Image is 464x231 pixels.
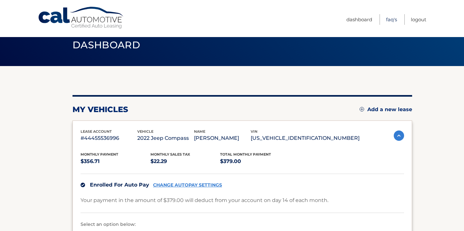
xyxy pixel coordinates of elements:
p: [US_VEHICLE_IDENTIFICATION_NUMBER] [251,134,360,143]
a: Cal Automotive [38,6,125,29]
p: Your payment in the amount of $379.00 will deduct from your account on day 14 of each month. [81,196,328,205]
p: Select an option below: [81,221,404,228]
span: Monthly Payment [81,152,118,157]
p: [PERSON_NAME] [194,134,251,143]
img: add.svg [360,107,364,111]
a: CHANGE AUTOPAY SETTINGS [153,182,222,188]
h2: my vehicles [72,105,128,114]
p: $22.29 [150,157,220,166]
span: Total Monthly Payment [220,152,271,157]
p: 2022 Jeep Compass [137,134,194,143]
p: $356.71 [81,157,150,166]
img: check.svg [81,183,85,187]
img: accordion-active.svg [394,130,404,141]
span: vin [251,129,257,134]
span: Enrolled For Auto Pay [90,182,149,188]
span: vehicle [137,129,153,134]
span: name [194,129,205,134]
span: Dashboard [72,39,140,51]
a: Add a new lease [360,106,412,113]
p: $379.00 [220,157,290,166]
a: FAQ's [386,14,397,25]
p: #44455536996 [81,134,137,143]
span: Monthly sales Tax [150,152,190,157]
a: Logout [411,14,426,25]
a: Dashboard [346,14,372,25]
span: lease account [81,129,112,134]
